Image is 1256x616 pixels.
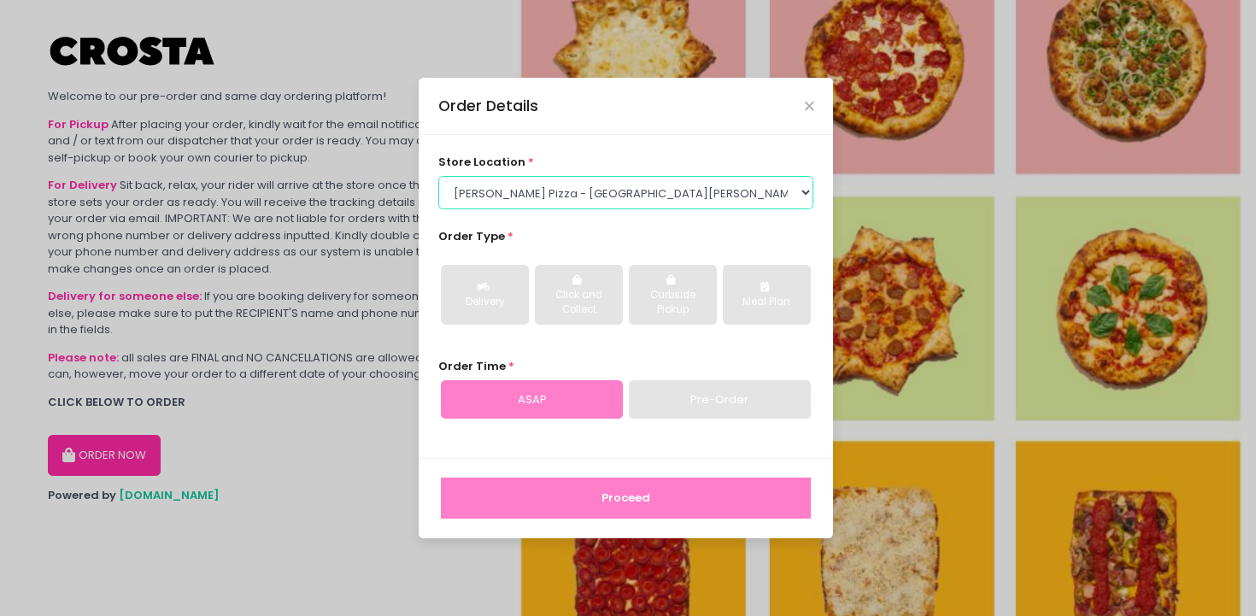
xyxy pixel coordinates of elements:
div: Delivery [453,295,517,310]
button: Delivery [441,265,529,325]
span: Order Type [438,228,505,244]
button: Proceed [441,478,811,519]
button: Close [805,102,813,110]
button: Click and Collect [535,265,623,325]
div: Meal Plan [735,295,799,310]
div: Order Details [438,95,538,117]
div: Curbside Pickup [641,288,705,318]
button: Meal Plan [723,265,811,325]
button: Curbside Pickup [629,265,717,325]
span: store location [438,154,525,170]
div: Click and Collect [547,288,611,318]
span: Order Time [438,358,506,374]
